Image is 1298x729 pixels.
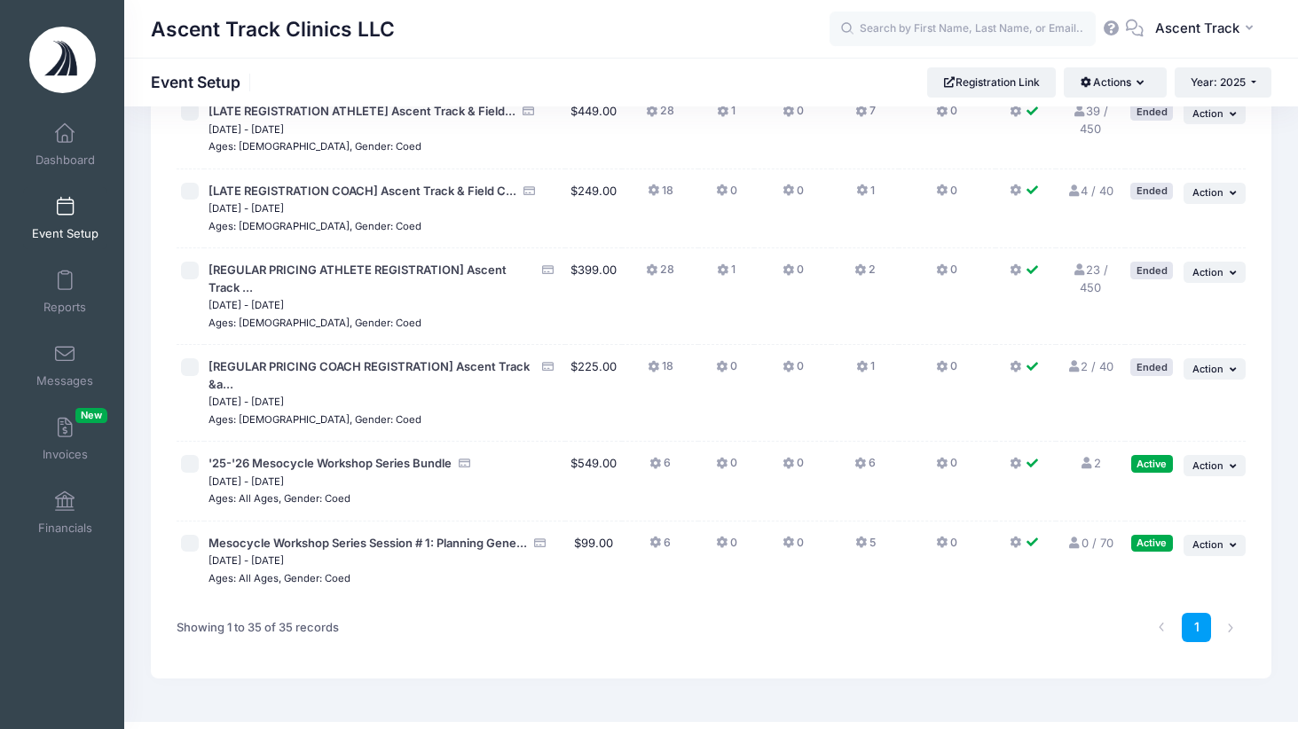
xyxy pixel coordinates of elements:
div: Active [1131,455,1173,472]
button: Action [1184,358,1246,380]
button: 0 [716,455,737,481]
button: Ascent Track [1144,9,1271,50]
button: 6 [649,455,671,481]
small: Ages: [DEMOGRAPHIC_DATA], Gender: Coed [208,317,421,329]
button: Action [1184,103,1246,124]
button: Action [1184,535,1246,556]
span: Reports [43,300,86,315]
i: Accepting Credit Card Payments [522,106,536,117]
button: 28 [646,103,674,129]
span: Action [1192,266,1223,278]
a: InvoicesNew [23,408,107,470]
small: [DATE] - [DATE] [208,396,284,408]
span: Event Setup [32,226,98,241]
button: Action [1184,183,1246,204]
a: 4 / 40 [1066,184,1113,198]
div: Ended [1130,183,1173,200]
button: 1 [856,183,875,208]
td: $225.00 [565,345,622,442]
i: Accepting Credit Card Payments [533,537,547,549]
i: Accepting Credit Card Payments [540,361,555,372]
button: 1 [856,358,875,384]
a: 0 / 70 [1067,536,1113,550]
a: Dashboard [23,114,107,176]
small: [DATE] - [DATE] [208,202,284,215]
button: 6 [854,455,876,481]
a: Reports [23,261,107,323]
button: 0 [783,358,804,384]
h1: Ascent Track Clinics LLC [151,9,395,50]
span: '25-'26 Mesocycle Workshop Series Bundle [208,456,452,470]
small: Ages: [DEMOGRAPHIC_DATA], Gender: Coed [208,413,421,426]
span: Mesocycle Workshop Series Session # 1: Planning Gene... [208,536,527,550]
i: Accepting Credit Card Payments [458,458,472,469]
a: 39 / 450 [1072,104,1108,136]
span: Financials [38,521,92,536]
button: 5 [855,535,876,560]
button: 0 [936,183,957,208]
i: Accepting Credit Card Payments [523,185,537,197]
button: 2 [854,262,876,287]
button: 0 [716,183,737,208]
small: [DATE] - [DATE] [208,123,284,136]
button: 0 [783,183,804,208]
button: 1 [717,262,736,287]
button: 7 [855,103,876,129]
button: 0 [783,455,804,481]
img: Ascent Track Clinics LLC [29,27,96,93]
button: 0 [936,103,957,129]
span: Messages [36,373,93,388]
span: [LATE REGISTRATION ATHLETE] Ascent Track & Field... [208,104,515,118]
small: Ages: All Ages, Gender: Coed [208,572,350,584]
button: 1 [717,103,736,129]
td: $99.00 [565,521,622,600]
button: 0 [783,262,804,287]
td: $449.00 [565,90,622,169]
button: 18 [648,358,673,384]
button: Year: 2025 [1175,67,1271,98]
span: Dashboard [35,153,95,168]
a: Registration Link [927,67,1056,98]
span: [REGULAR PRICING ATHLETE REGISTRATION] Ascent Track ... [208,263,507,294]
button: 0 [716,535,737,560]
button: Action [1184,455,1246,476]
div: Ended [1130,262,1173,278]
button: 0 [783,103,804,129]
small: Ages: [DEMOGRAPHIC_DATA], Gender: Coed [208,140,421,153]
td: $549.00 [565,442,622,521]
div: Showing 1 to 35 of 35 records [177,607,339,648]
button: 18 [648,183,673,208]
small: Ages: [DEMOGRAPHIC_DATA], Gender: Coed [208,220,421,232]
a: 23 / 450 [1072,263,1108,294]
a: Financials [23,482,107,544]
td: $249.00 [565,169,622,249]
button: 0 [783,535,804,560]
button: 0 [936,455,957,481]
span: Action [1192,107,1223,120]
button: 0 [716,358,737,384]
button: 28 [646,262,674,287]
div: Ended [1130,103,1173,120]
span: Year: 2025 [1191,75,1246,89]
small: [DATE] - [DATE] [208,554,284,567]
i: Accepting Credit Card Payments [540,264,555,276]
span: Action [1192,363,1223,375]
a: 2 [1080,456,1101,470]
input: Search by First Name, Last Name, or Email... [830,12,1096,47]
span: Action [1192,459,1223,472]
button: 6 [649,535,671,560]
h1: Event Setup [151,73,256,91]
small: [DATE] - [DATE] [208,299,284,311]
span: Action [1192,186,1223,199]
a: Messages [23,334,107,396]
div: Ended [1130,358,1173,375]
div: Active [1131,535,1173,552]
button: 0 [936,358,957,384]
button: Actions [1064,67,1166,98]
a: 2 / 40 [1066,359,1113,373]
td: $399.00 [565,248,622,345]
span: Ascent Track [1155,19,1239,38]
span: [REGULAR PRICING COACH REGISTRATION] Ascent Track &a... [208,359,530,391]
a: Event Setup [23,187,107,249]
span: Action [1192,538,1223,551]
